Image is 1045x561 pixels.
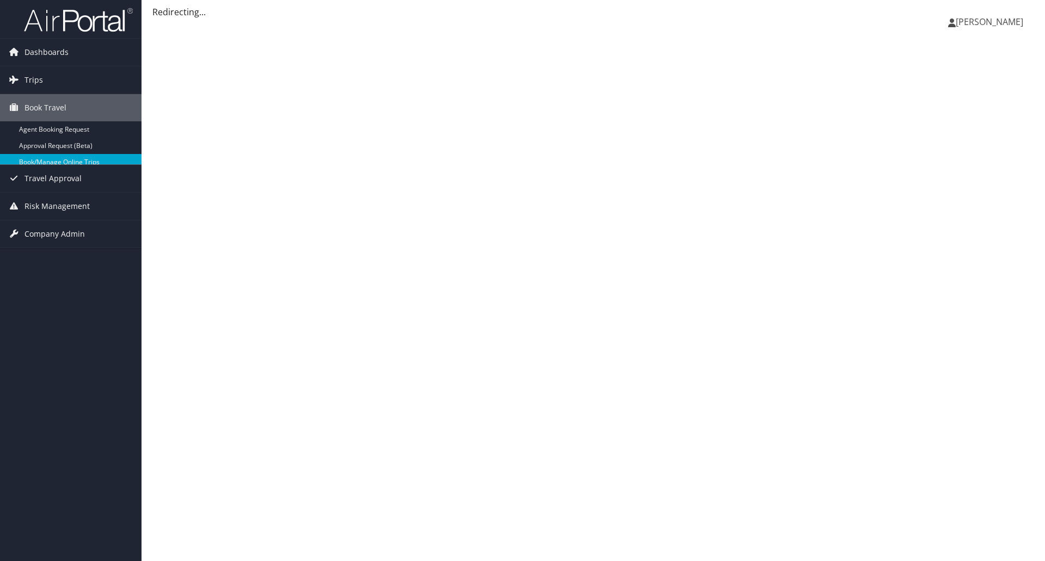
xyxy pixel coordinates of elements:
[24,66,43,94] span: Trips
[24,165,82,192] span: Travel Approval
[24,7,133,33] img: airportal-logo.png
[24,193,90,220] span: Risk Management
[956,16,1023,28] span: [PERSON_NAME]
[24,39,69,66] span: Dashboards
[948,5,1034,38] a: [PERSON_NAME]
[24,94,66,121] span: Book Travel
[24,220,85,248] span: Company Admin
[152,5,1034,19] div: Redirecting...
